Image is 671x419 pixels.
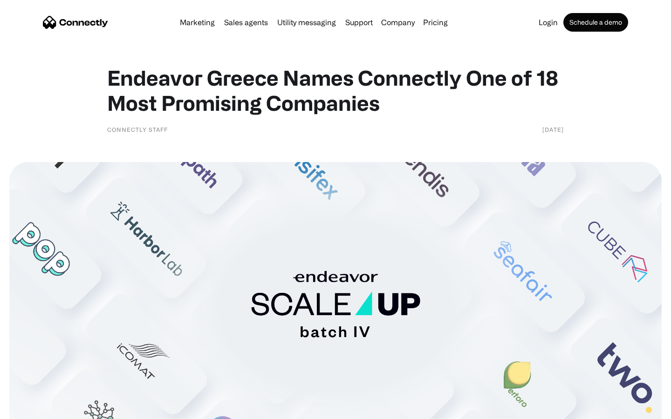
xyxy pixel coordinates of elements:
[378,16,418,29] div: Company
[107,125,168,134] div: Connectly Staff
[274,19,340,26] a: Utility messaging
[381,16,415,29] div: Company
[342,19,377,26] a: Support
[9,403,56,416] aside: Language selected: English
[220,19,272,26] a: Sales agents
[176,19,219,26] a: Marketing
[107,65,564,115] h1: Endeavor Greece Names Connectly One of 18 Most Promising Companies
[419,19,452,26] a: Pricing
[535,19,561,26] a: Login
[542,125,564,134] div: [DATE]
[563,13,628,32] a: Schedule a demo
[43,15,108,29] a: home
[19,403,56,416] ul: Language list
